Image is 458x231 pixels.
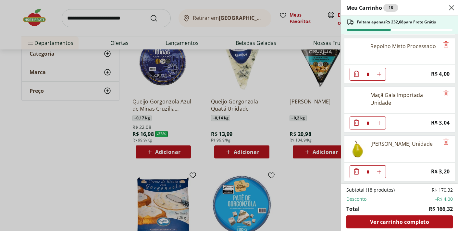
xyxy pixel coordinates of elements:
[370,42,436,50] div: Repolho Misto Processado
[346,187,395,193] span: Subtotal (18 produtos)
[442,89,450,97] button: Remove
[348,42,366,61] img: Principal
[346,196,366,202] span: Desconto
[346,205,360,213] span: Total
[431,70,450,78] span: R$ 4,00
[363,166,373,178] input: Quantidade Atual
[348,140,366,158] img: Pera Williams Unidade
[363,117,373,129] input: Quantidade Atual
[431,118,450,127] span: R$ 3,04
[370,91,439,107] div: Maçã Gala Importada Unidade
[357,20,436,25] span: Faltam apenas R$ 232,68 para Frete Grátis
[373,116,386,129] button: Aumentar Quantidade
[346,4,398,12] h2: Meu Carrinho
[346,215,453,228] a: Ver carrinho completo
[442,41,450,48] button: Remove
[348,91,366,109] img: Maçã Gala Importada Unidade
[350,68,363,81] button: Diminuir Quantidade
[383,4,398,12] div: 18
[373,165,386,178] button: Aumentar Quantidade
[431,167,450,176] span: R$ 3,20
[370,140,433,148] div: [PERSON_NAME] Unidade
[363,68,373,80] input: Quantidade Atual
[429,205,453,213] span: R$ 166,32
[435,196,453,202] span: -R$ 4,00
[350,116,363,129] button: Diminuir Quantidade
[350,165,363,178] button: Diminuir Quantidade
[373,68,386,81] button: Aumentar Quantidade
[442,138,450,146] button: Remove
[432,187,453,193] span: R$ 170,32
[370,219,429,224] span: Ver carrinho completo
